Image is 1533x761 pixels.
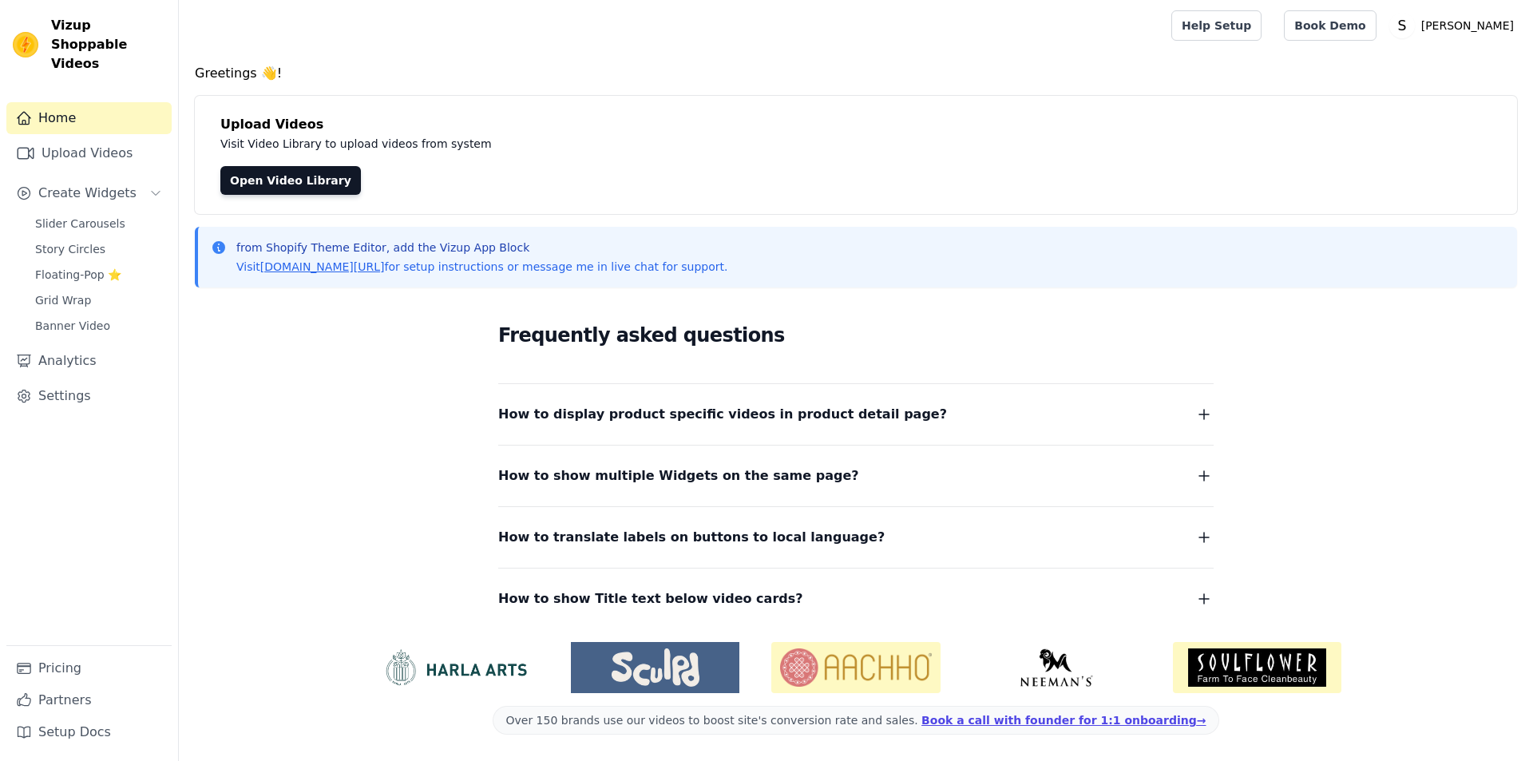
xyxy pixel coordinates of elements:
[35,267,121,283] span: Floating-Pop ⭐
[498,403,947,426] span: How to display product specific videos in product detail page?
[6,177,172,209] button: Create Widgets
[26,315,172,337] a: Banner Video
[921,714,1206,727] a: Book a call with founder for 1:1 onboarding
[771,642,940,693] img: Aachho
[195,64,1517,83] h4: Greetings 👋!
[498,319,1214,351] h2: Frequently asked questions
[260,260,385,273] a: [DOMAIN_NAME][URL]
[1397,18,1406,34] text: S
[571,648,739,687] img: Sculpd US
[498,588,1214,610] button: How to show Title text below video cards?
[6,380,172,412] a: Settings
[6,716,172,748] a: Setup Docs
[26,264,172,286] a: Floating-Pop ⭐
[35,318,110,334] span: Banner Video
[498,526,1214,549] button: How to translate labels on buttons to local language?
[6,345,172,377] a: Analytics
[1389,11,1520,40] button: S [PERSON_NAME]
[1173,642,1341,693] img: Soulflower
[6,137,172,169] a: Upload Videos
[498,588,803,610] span: How to show Title text below video cards?
[1284,10,1376,41] a: Book Demo
[6,102,172,134] a: Home
[26,238,172,260] a: Story Circles
[38,184,137,203] span: Create Widgets
[498,465,859,487] span: How to show multiple Widgets on the same page?
[35,292,91,308] span: Grid Wrap
[35,216,125,232] span: Slider Carousels
[236,259,727,275] p: Visit for setup instructions or message me in live chat for support.
[220,166,361,195] a: Open Video Library
[220,115,1491,134] h4: Upload Videos
[498,465,1214,487] button: How to show multiple Widgets on the same page?
[370,648,539,687] img: HarlaArts
[972,648,1141,687] img: Neeman's
[35,241,105,257] span: Story Circles
[236,240,727,256] p: from Shopify Theme Editor, add the Vizup App Block
[26,212,172,235] a: Slider Carousels
[1415,11,1520,40] p: [PERSON_NAME]
[51,16,165,73] span: Vizup Shoppable Videos
[1171,10,1262,41] a: Help Setup
[6,652,172,684] a: Pricing
[6,684,172,716] a: Partners
[498,403,1214,426] button: How to display product specific videos in product detail page?
[26,289,172,311] a: Grid Wrap
[498,526,885,549] span: How to translate labels on buttons to local language?
[220,134,936,153] p: Visit Video Library to upload videos from system
[13,32,38,57] img: Vizup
